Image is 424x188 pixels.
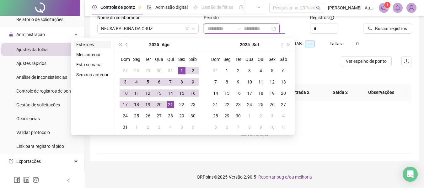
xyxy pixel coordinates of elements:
[131,110,142,121] td: 2025-08-25
[131,88,142,99] td: 2025-08-11
[266,65,278,76] td: 2025-09-05
[176,110,187,121] td: 2025-08-29
[212,123,219,131] div: 5
[144,101,152,108] div: 19
[162,38,169,51] button: month panel
[155,89,163,97] div: 13
[121,101,129,108] div: 17
[210,54,221,65] th: Dom
[165,99,176,110] td: 2025-08-21
[246,123,253,131] div: 8
[155,78,163,86] div: 6
[144,78,152,86] div: 5
[142,88,153,99] td: 2025-08-12
[155,112,163,120] div: 27
[278,121,289,133] td: 2025-10-11
[221,110,233,121] td: 2025-09-29
[16,32,45,37] span: Administração
[223,89,231,97] div: 15
[16,173,40,178] span: Integrações
[255,88,266,99] td: 2025-09-18
[142,121,153,133] td: 2025-09-02
[278,99,289,110] td: 2025-09-27
[234,112,242,120] div: 30
[356,41,359,46] span: 0
[16,159,41,164] span: Exportações
[246,78,253,86] div: 10
[221,54,233,65] th: Seg
[131,121,142,133] td: 2025-09-01
[256,5,260,9] span: ellipsis
[361,89,402,96] span: Observações
[244,99,255,110] td: 2025-09-24
[142,65,153,76] td: 2025-07-29
[244,110,255,121] td: 2025-10-01
[176,65,187,76] td: 2025-08-01
[212,78,219,86] div: 7
[167,89,174,97] div: 14
[234,123,242,131] div: 7
[165,121,176,133] td: 2025-09-04
[74,41,111,48] li: Este mês
[176,76,187,88] td: 2025-08-08
[363,24,412,34] button: Buscar registros
[74,51,111,58] li: Mês anterior
[33,177,39,183] span: instagram
[210,99,221,110] td: 2025-09-21
[244,65,255,76] td: 2025-09-03
[403,167,418,182] div: Open Intercom Messenger
[280,67,287,74] div: 6
[155,67,163,74] div: 30
[280,89,287,97] div: 20
[255,99,266,110] td: 2025-09-25
[223,123,231,131] div: 6
[14,177,20,183] span: facebook
[330,15,334,20] span: info-circle
[266,110,278,121] td: 2025-10-03
[155,123,163,131] div: 3
[167,67,174,74] div: 31
[266,121,278,133] td: 2025-10-10
[266,54,278,65] th: Sex
[266,99,278,110] td: 2025-09-26
[233,121,244,133] td: 2025-10-07
[310,14,334,21] span: Registros
[341,56,392,66] button: Ver espelho de ponto
[384,2,390,8] sup: 1
[246,112,253,120] div: 1
[189,67,197,74] div: 2
[266,88,278,99] td: 2025-09-19
[210,65,221,76] td: 2025-08-31
[92,5,97,9] span: clock-circle
[234,101,242,108] div: 23
[255,110,266,121] td: 2025-10-02
[189,101,197,108] div: 23
[120,99,131,110] td: 2025-08-17
[74,71,111,78] li: Semana anterior
[204,14,223,21] label: Período
[212,101,219,108] div: 21
[133,89,140,97] div: 11
[153,110,165,121] td: 2025-08-27
[257,78,265,86] div: 11
[257,89,265,97] div: 18
[278,38,285,51] button: next-year
[285,38,292,51] button: super-next-year
[144,112,152,120] div: 26
[233,99,244,110] td: 2025-09-23
[16,75,67,80] span: Análise de inconsistências
[244,76,255,88] td: 2025-09-10
[386,3,389,7] span: 1
[9,159,13,164] span: export
[189,78,197,86] div: 9
[223,78,231,86] div: 8
[257,123,265,131] div: 9
[191,27,195,30] span: down
[268,78,276,86] div: 12
[120,76,131,88] td: 2025-08-03
[165,110,176,121] td: 2025-08-28
[167,123,174,131] div: 4
[120,65,131,76] td: 2025-07-27
[153,65,165,76] td: 2025-07-30
[268,112,276,120] div: 3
